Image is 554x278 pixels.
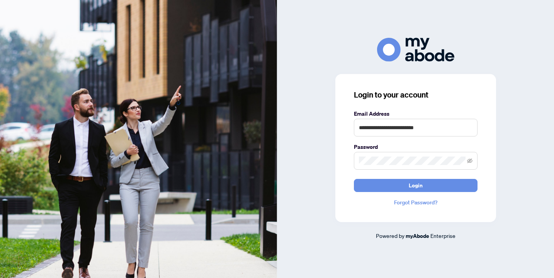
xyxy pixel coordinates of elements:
span: Enterprise [430,232,455,239]
a: Forgot Password? [354,198,478,207]
span: eye-invisible [467,158,472,163]
span: Powered by [376,232,404,239]
label: Password [354,143,478,151]
img: ma-logo [377,38,454,61]
span: Login [409,179,423,192]
label: Email Address [354,110,478,118]
a: myAbode [406,232,429,240]
h3: Login to your account [354,89,478,100]
button: Login [354,179,478,192]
